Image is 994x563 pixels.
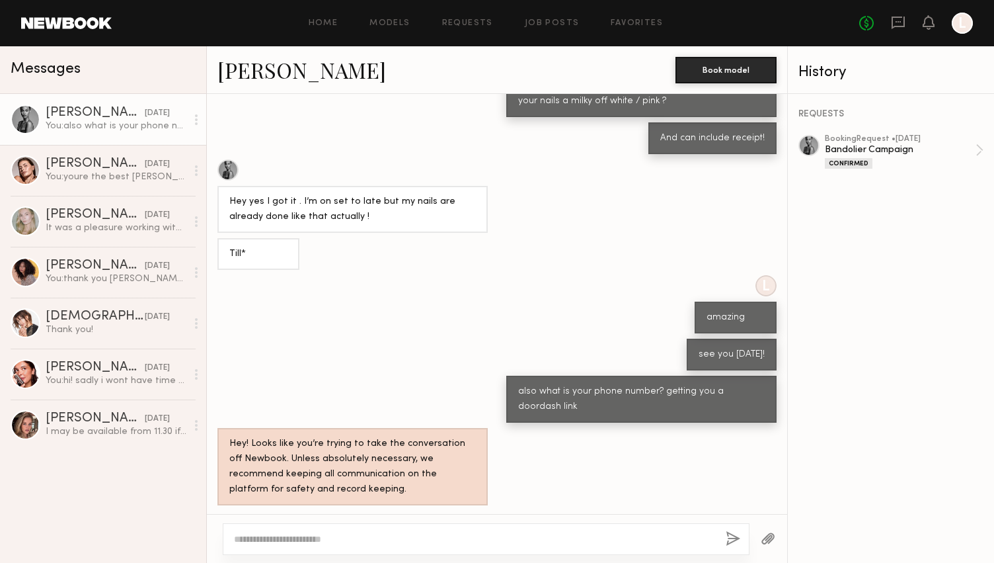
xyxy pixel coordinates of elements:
a: bookingRequest •[DATE]Bandolier CampaignConfirmed [825,135,983,169]
div: You: hi! sadly i wont have time this week. Let us know when youre back and want to swing by the o... [46,374,186,387]
div: You: also what is your phone number? getting you a doordash link [46,120,186,132]
span: Messages [11,62,81,77]
a: [PERSON_NAME] [217,56,386,84]
div: booking Request • [DATE] [825,135,975,144]
div: It was a pleasure working with all of you😊💕 Hope to see you again soon! [46,222,186,234]
div: Till* [229,247,287,262]
div: Hey yes I got it . I’m on set to late but my nails are already done like that actually ! [229,195,476,225]
div: History [798,65,983,80]
div: also what is your phone number? getting you a doordash link [518,384,765,415]
div: Can you confirm you got? Also will you please just get your nails a milky off white / pink ? [518,79,765,109]
div: [PERSON_NAME] [46,157,145,171]
div: I may be available from 11.30 if that helps [46,425,186,438]
div: [DEMOGRAPHIC_DATA][PERSON_NAME] [46,310,145,324]
div: You: youre the best [PERSON_NAME] thank you!!! [46,171,186,183]
div: [DATE] [145,209,170,222]
div: Confirmed [825,158,872,169]
a: Models [369,19,410,28]
a: Requests [442,19,493,28]
div: Thank you! [46,324,186,336]
div: [DATE] [145,311,170,324]
div: see you [DATE]! [699,347,765,363]
div: Bandolier Campaign [825,144,975,156]
div: [DATE] [145,260,170,273]
div: [DATE] [145,362,170,374]
div: And can include receipt! [660,131,765,146]
a: Home [309,19,338,28]
div: [DATE] [145,413,170,425]
div: [PERSON_NAME] [46,208,145,222]
div: [PERSON_NAME] [46,259,145,273]
div: amazing [707,310,765,325]
div: [PERSON_NAME] [46,361,145,374]
div: [PERSON_NAME] [46,107,145,120]
div: [DATE] [145,107,170,120]
a: Job Posts [525,19,580,28]
a: L [952,13,973,34]
div: REQUESTS [798,110,983,119]
div: You: thank you [PERSON_NAME]!!! you were so so great [46,273,186,285]
a: Favorites [611,19,663,28]
div: [DATE] [145,158,170,171]
div: [PERSON_NAME] [46,412,145,425]
button: Book model [675,57,777,83]
a: Book model [675,64,777,75]
div: Hey! Looks like you’re trying to take the conversation off Newbook. Unless absolutely necessary, ... [229,437,476,498]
